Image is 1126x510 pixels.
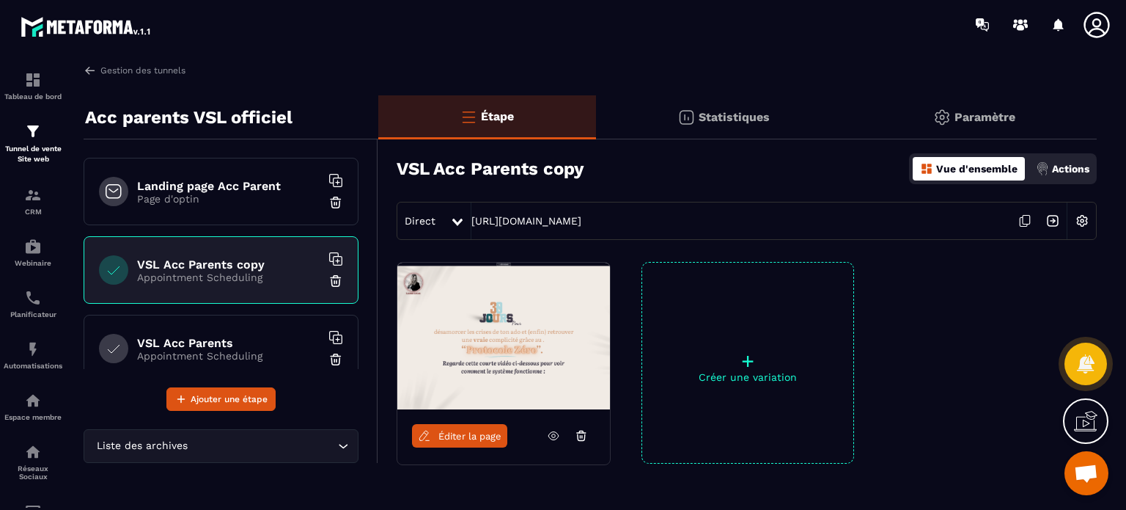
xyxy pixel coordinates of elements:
[24,340,42,358] img: automations
[137,272,320,283] p: Appointment Scheduling
[4,362,62,370] p: Automatisations
[699,110,770,124] p: Statistiques
[137,258,320,272] h6: VSL Acc Parents copy
[84,64,185,77] a: Gestion des tunnels
[191,438,334,454] input: Search for option
[412,424,507,448] a: Éditer la page
[933,109,951,126] img: setting-gr.5f69749f.svg
[137,336,320,350] h6: VSL Acc Parents
[1052,163,1089,175] p: Actions
[4,144,62,164] p: Tunnel de vente Site web
[460,108,477,125] img: bars-o.4a397970.svg
[677,109,695,126] img: stats.20deebd0.svg
[642,371,853,383] p: Créer une variation
[4,329,62,381] a: automationsautomationsAutomatisations
[85,103,292,132] p: Acc parents VSL officiel
[4,112,62,175] a: formationformationTunnel de vente Site web
[4,465,62,481] p: Réseaux Sociaux
[24,186,42,204] img: formation
[137,179,320,193] h6: Landing page Acc Parent
[4,381,62,432] a: automationsautomationsEspace membre
[24,71,42,89] img: formation
[4,227,62,278] a: automationsautomationsWebinaire
[4,208,62,216] p: CRM
[4,92,62,101] p: Tableau de bord
[4,259,62,267] p: Webinaire
[954,110,1015,124] p: Paramètre
[1064,451,1108,495] div: Ouvrir le chat
[4,310,62,318] p: Planificateur
[328,274,343,288] img: trash
[21,13,152,40] img: logo
[1036,162,1049,175] img: actions.d6e523a2.png
[137,350,320,362] p: Appointment Scheduling
[4,278,62,329] a: schedulerschedulerPlanificateur
[137,193,320,205] p: Page d'optin
[24,123,42,140] img: formation
[84,429,358,463] div: Search for option
[481,109,514,123] p: Étape
[4,60,62,112] a: formationformationTableau de bord
[471,215,581,227] a: [URL][DOMAIN_NAME]
[328,352,343,367] img: trash
[328,195,343,210] img: trash
[166,387,276,411] button: Ajouter une étape
[642,351,853,371] p: +
[4,175,62,227] a: formationformationCRM
[24,392,42,409] img: automations
[24,289,42,307] img: scheduler
[405,215,435,227] span: Direct
[920,162,933,175] img: dashboard-orange.40269519.svg
[24,238,42,255] img: automations
[4,413,62,421] p: Espace membre
[4,432,62,492] a: social-networksocial-networkRéseaux Sociaux
[397,159,584,179] h3: VSL Acc Parents copy
[84,64,97,77] img: arrow
[24,443,42,461] img: social-network
[438,431,501,442] span: Éditer la page
[93,438,191,454] span: Liste des archives
[1068,207,1096,235] img: setting-w.858f3a88.svg
[936,163,1018,175] p: Vue d'ensemble
[191,392,268,407] span: Ajouter une étape
[397,263,610,409] img: image
[1039,207,1067,235] img: arrow-next.bcc2205e.svg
